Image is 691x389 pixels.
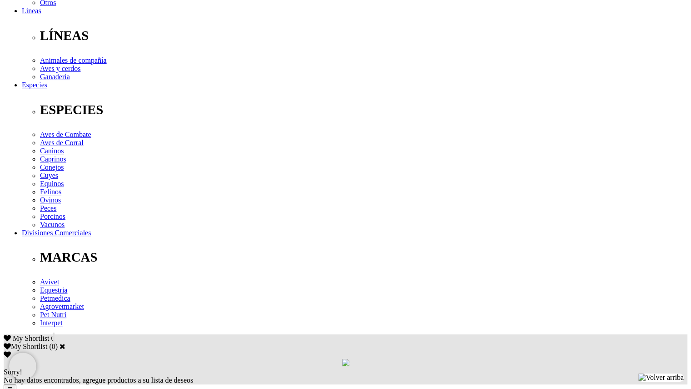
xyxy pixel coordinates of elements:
a: Cuyes [40,172,58,179]
a: Peces [40,204,56,212]
span: My Shortlist [13,334,49,342]
a: Vacunos [40,221,65,228]
span: 0 [51,334,55,342]
a: Líneas [22,7,41,15]
a: Interpet [40,319,63,327]
div: No hay datos encontrados, agregue productos a su lista de deseos [4,368,687,384]
a: Animales de compañía [40,56,107,64]
iframe: Brevo live chat [9,353,36,380]
img: loading.gif [342,359,349,366]
a: Conejos [40,163,64,171]
a: Porcinos [40,212,65,220]
a: Especies [22,81,47,89]
a: Equinos [40,180,64,187]
a: Aves de Combate [40,131,91,138]
a: Aves y cerdos [40,65,80,72]
a: Petmedica [40,294,70,302]
a: Cerrar [60,343,65,350]
span: ( ) [49,343,58,350]
p: MARCAS [40,250,687,265]
a: Ganadería [40,73,70,81]
a: Avivet [40,278,59,286]
label: 0 [52,343,55,350]
img: Volver arriba [638,374,684,382]
a: Caninos [40,147,64,155]
a: Aves de Corral [40,139,84,147]
a: Agrovetmarket [40,303,84,310]
a: Caprinos [40,155,66,163]
a: Divisiones Comerciales [22,229,91,237]
span: Sorry! [4,368,22,376]
p: ESPECIES [40,102,687,117]
p: LÍNEAS [40,28,687,43]
a: Ovinos [40,196,61,204]
a: Felinos [40,188,61,196]
a: Pet Nutri [40,311,66,318]
label: My Shortlist [4,343,47,350]
a: Equestria [40,286,67,294]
